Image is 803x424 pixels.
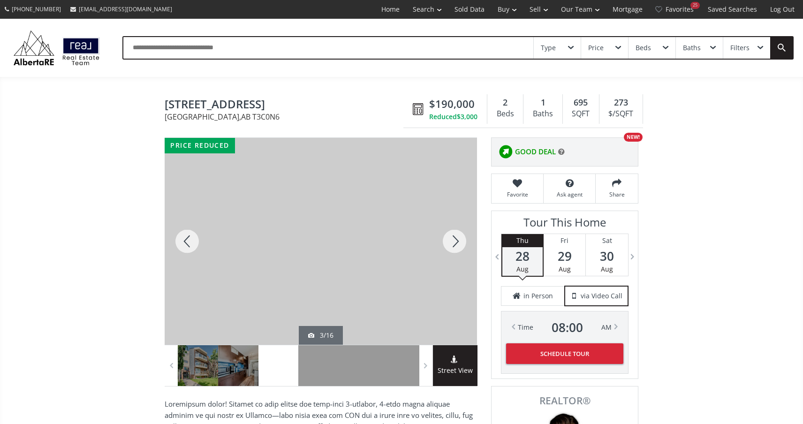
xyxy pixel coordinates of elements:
div: Filters [730,45,750,51]
div: 273 [604,97,638,109]
span: Aug [559,265,571,273]
span: 30 [586,250,628,263]
span: in Person [523,291,553,301]
span: 1826 11 Avenue SW #401 [165,98,408,113]
h3: Tour This Home [501,216,629,234]
div: Time AM [518,321,612,334]
div: Thu [502,234,543,247]
span: Aug [601,265,613,273]
span: Aug [516,265,529,273]
span: GOOD DEAL [515,147,556,157]
span: [EMAIL_ADDRESS][DOMAIN_NAME] [79,5,172,13]
span: 08 : 00 [552,321,583,334]
span: 695 [574,97,588,109]
div: Baths [683,45,701,51]
span: [GEOGRAPHIC_DATA] , AB T3C0N6 [165,113,408,121]
div: $/SQFT [604,107,638,121]
span: $3,000 [457,112,477,121]
span: [PHONE_NUMBER] [12,5,61,13]
div: 3/16 [308,331,333,340]
div: SQFT [568,107,594,121]
button: Schedule Tour [506,343,623,364]
div: Beds [636,45,651,51]
span: Favorite [496,190,538,198]
div: 1826 11 Avenue SW #401 Calgary, AB T3C0N6 - Photo 3 of 16 [165,138,477,345]
span: Ask agent [548,190,591,198]
div: NEW! [624,133,643,142]
img: rating icon [496,143,515,161]
div: Price [588,45,604,51]
div: price reduced [165,138,235,153]
img: Logo [9,28,104,68]
span: REALTOR® [502,396,628,406]
span: Street View [433,365,477,376]
span: $190,000 [429,97,475,111]
div: 2 [492,97,518,109]
div: 1 [528,97,557,109]
div: Sat [586,234,628,247]
div: Type [541,45,556,51]
div: Beds [492,107,518,121]
a: [EMAIL_ADDRESS][DOMAIN_NAME] [66,0,177,18]
span: 28 [502,250,543,263]
span: 29 [544,250,585,263]
div: Reduced [429,112,477,121]
div: 25 [690,2,700,9]
span: Share [600,190,633,198]
div: Baths [528,107,557,121]
div: Fri [544,234,585,247]
span: via Video Call [581,291,622,301]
